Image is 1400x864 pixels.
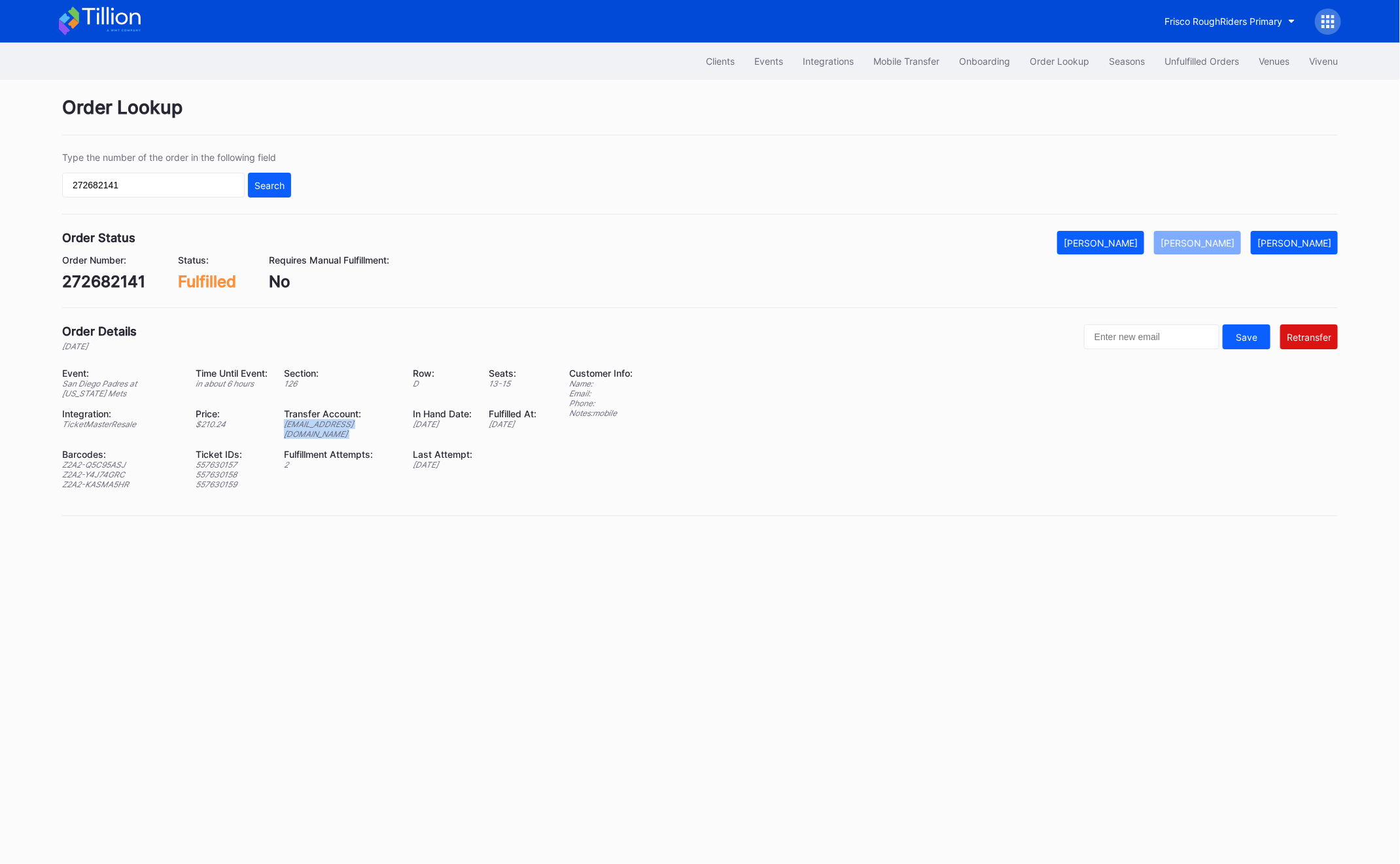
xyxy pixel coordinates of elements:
div: Seats: [489,368,536,379]
div: Order Lookup [62,96,1338,135]
div: Mobile Transfer [873,56,939,67]
div: Email: [569,389,633,398]
div: Phone: [569,398,633,408]
button: Frisco RoughRiders Primary [1155,9,1305,33]
div: Name: [569,379,633,389]
div: Fulfilled At: [489,408,536,419]
button: Venues [1249,49,1299,73]
div: 557630159 [196,479,268,489]
div: $ 210.24 [196,419,268,429]
button: [PERSON_NAME] [1057,231,1144,254]
div: [DATE] [62,341,137,351]
input: Enter new email [1084,324,1219,349]
div: Onboarding [959,56,1010,67]
div: Events [754,56,783,67]
button: Save [1223,324,1270,349]
div: Clients [706,56,735,67]
div: Save [1236,332,1257,343]
button: [PERSON_NAME] [1251,231,1338,254]
div: [EMAIL_ADDRESS][DOMAIN_NAME] [284,419,396,439]
div: Event: [62,368,179,379]
div: Status: [178,254,236,266]
button: Order Lookup [1020,49,1099,73]
div: [DATE] [413,419,472,429]
button: [PERSON_NAME] [1154,231,1241,254]
div: in about 6 hours [196,379,268,389]
div: Transfer Account: [284,408,396,419]
div: 557630157 [196,460,268,470]
div: 2 [284,460,396,470]
button: Unfulfilled Orders [1155,49,1249,73]
div: Fulfilled [178,272,236,291]
div: Requires Manual Fulfillment: [269,254,389,266]
button: Search [248,173,291,198]
div: Unfulfilled Orders [1164,56,1239,67]
div: In Hand Date: [413,408,472,419]
div: Section: [284,368,396,379]
input: GT59662 [62,173,245,198]
div: [DATE] [413,460,472,470]
button: Retransfer [1280,324,1338,349]
div: [PERSON_NAME] [1257,237,1331,249]
div: Ticket IDs: [196,449,268,460]
div: Integrations [803,56,854,67]
button: Vivenu [1299,49,1348,73]
div: [DATE] [489,419,536,429]
div: Fulfillment Attempts: [284,449,396,460]
div: Last Attempt: [413,449,472,460]
div: Notes: mobile [569,408,633,418]
div: Z2A2-KASMA5HR [62,479,179,489]
div: Venues [1259,56,1289,67]
div: [PERSON_NAME] [1064,237,1138,249]
div: 13 - 15 [489,379,536,389]
button: Mobile Transfer [864,49,949,73]
div: 272682141 [62,272,145,291]
div: D [413,379,472,389]
div: Seasons [1109,56,1145,67]
div: No [269,272,389,291]
div: Search [254,180,285,191]
div: Retransfer [1287,332,1331,343]
div: Type the number of the order in the following field [62,152,291,163]
div: TicketMasterResale [62,419,179,429]
div: Integration: [62,408,179,419]
div: Order Lookup [1030,56,1089,67]
div: Time Until Event: [196,368,268,379]
div: 557630158 [196,470,268,479]
button: Seasons [1099,49,1155,73]
div: Order Details [62,324,137,338]
div: Z2A2-Y4J74GRC [62,470,179,479]
button: Onboarding [949,49,1020,73]
div: Z2A2-Q5C95ASJ [62,460,179,470]
button: Clients [696,49,744,73]
button: Integrations [793,49,864,73]
div: Barcodes: [62,449,179,460]
div: 126 [284,379,396,389]
div: [PERSON_NAME] [1161,237,1234,249]
div: Vivenu [1309,56,1338,67]
div: Order Status [62,231,135,245]
div: Customer Info: [569,368,633,379]
button: Events [744,49,793,73]
div: Price: [196,408,268,419]
div: Frisco RoughRiders Primary [1164,16,1282,27]
div: San Diego Padres at [US_STATE] Mets [62,379,179,398]
div: Row: [413,368,472,379]
div: Order Number: [62,254,145,266]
